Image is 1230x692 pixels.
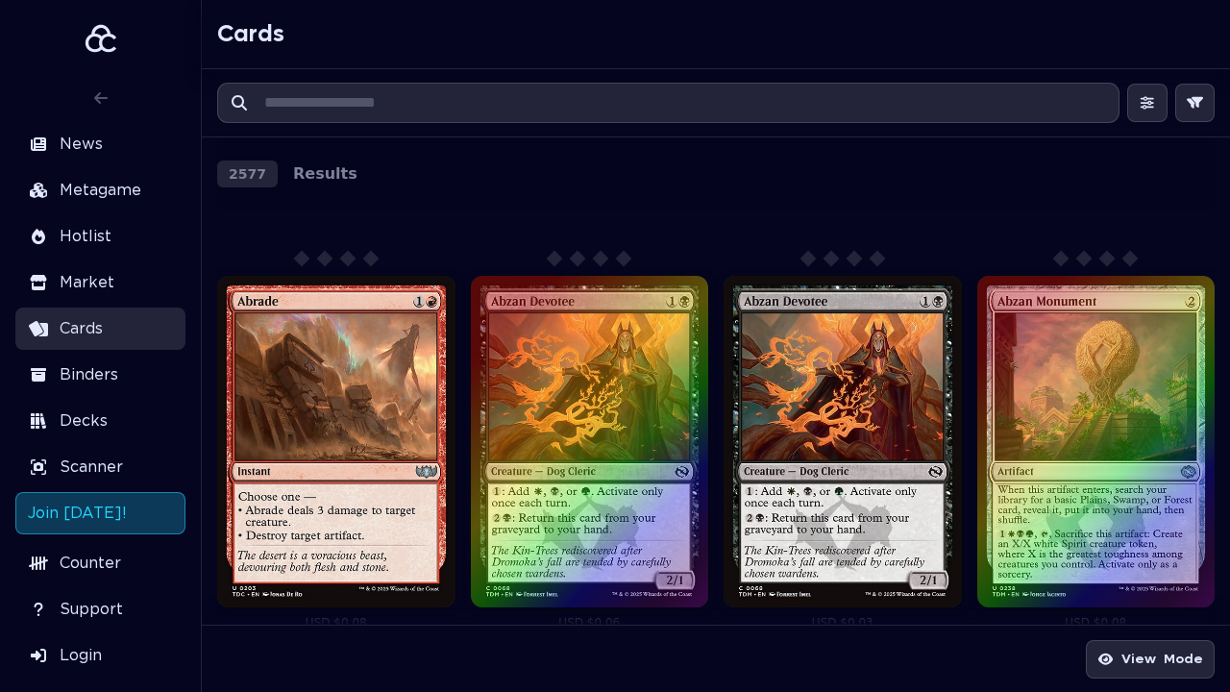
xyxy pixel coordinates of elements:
[15,123,185,165] a: News
[15,634,185,677] a: Login
[60,317,103,340] span: Cards
[812,616,873,630] span: USD $0.03
[60,598,123,621] span: Support
[15,400,185,442] a: Decks
[60,179,141,202] span: Metagame
[60,552,121,575] span: Counter
[15,492,185,534] a: Join [DATE]!
[28,502,127,525] span: Join [DATE]!
[217,153,1215,195] div: Results
[60,133,103,156] span: News
[217,19,284,50] h1: Cards
[60,644,102,667] span: Login
[306,616,367,630] span: USD $0.08
[15,446,185,488] a: Scanner
[15,354,185,396] a: Binders
[15,542,185,584] a: Counter
[60,225,111,248] span: Hotlist
[60,456,123,479] span: Scanner
[217,161,278,187] div: 2577
[15,308,185,350] a: Cards
[558,616,620,630] span: USD $0.06
[15,588,185,630] a: Support
[15,261,185,304] a: Market
[60,409,108,432] span: Decks
[15,215,185,258] a: Hotlist
[60,363,118,386] span: Binders
[60,271,114,294] span: Market
[15,169,185,211] a: Metagame
[1086,640,1216,679] button: ViewMode
[1121,648,1156,671] span: View
[1065,616,1126,630] span: USD $0.08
